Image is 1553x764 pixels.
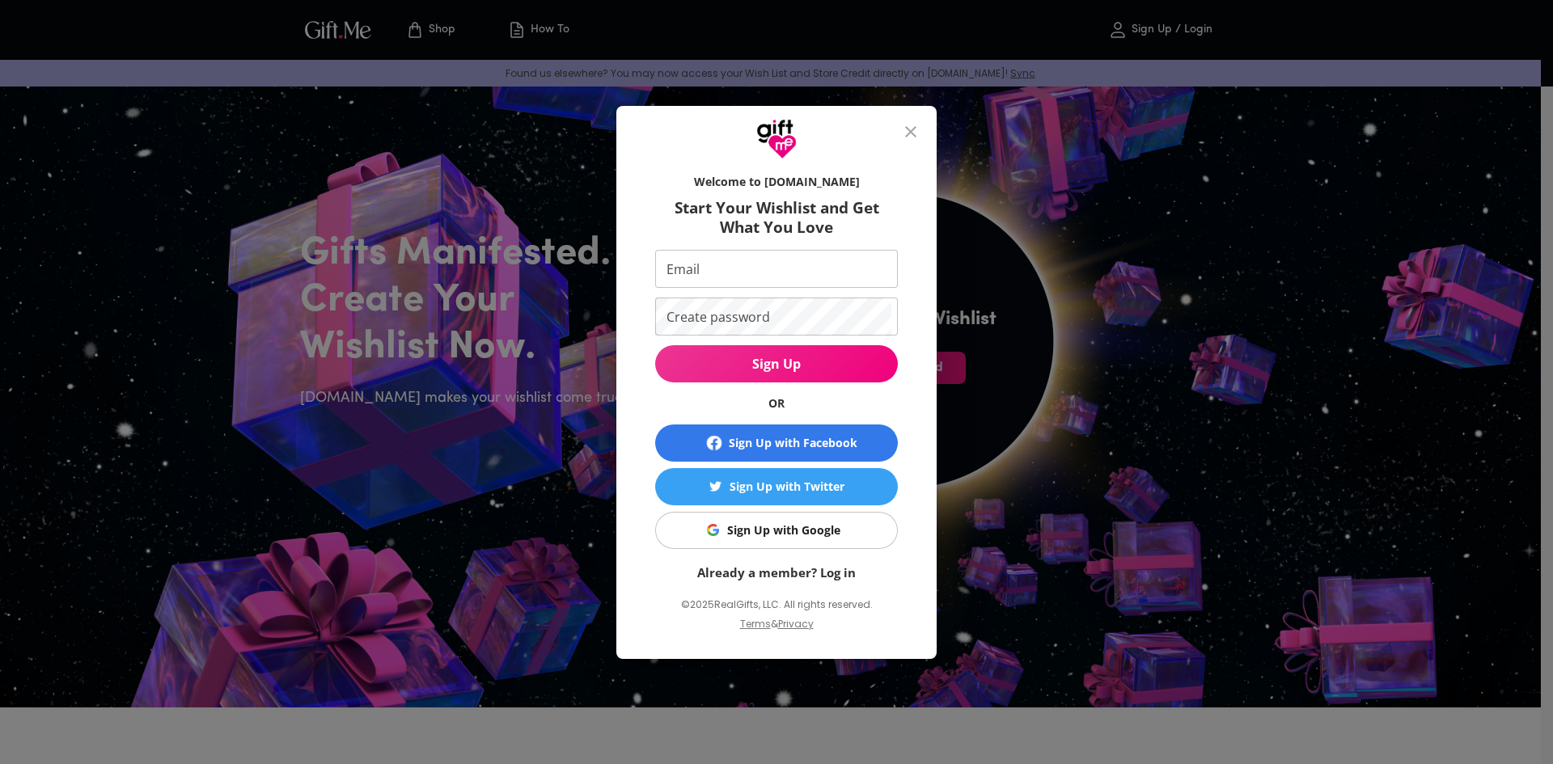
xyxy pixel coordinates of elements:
button: close [891,112,930,151]
div: Sign Up with Google [727,521,840,539]
h6: OR [655,395,898,412]
button: Sign Up with TwitterSign Up with Twitter [655,468,898,505]
button: Sign Up with GoogleSign Up with Google [655,512,898,549]
p: & [771,615,778,646]
div: Sign Up with Twitter [730,478,844,496]
img: Sign Up with Google [707,524,719,536]
h6: Start Your Wishlist and Get What You Love [655,198,898,237]
h6: Welcome to [DOMAIN_NAME] [655,174,898,190]
p: © 2025 RealGifts, LLC. All rights reserved. [655,594,898,615]
img: Sign Up with Twitter [709,480,721,492]
span: Sign Up [655,355,898,373]
div: Sign Up with Facebook [729,434,857,452]
button: Sign Up [655,345,898,382]
button: Sign Up with Facebook [655,424,898,462]
a: Terms [740,617,771,631]
a: Privacy [778,617,814,631]
img: GiftMe Logo [756,119,797,159]
a: Already a member? Log in [697,564,856,580]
